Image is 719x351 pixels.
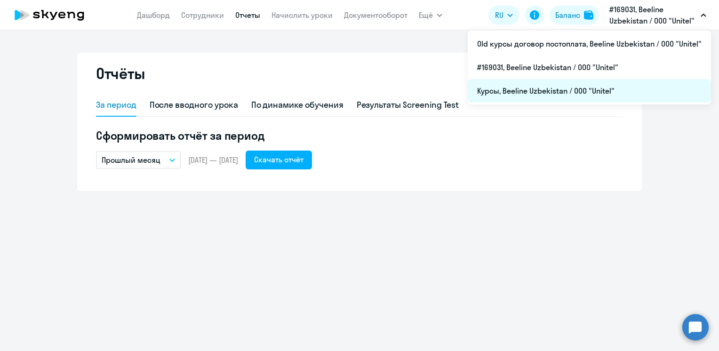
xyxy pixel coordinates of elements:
button: Ещё [419,6,442,24]
button: RU [488,6,519,24]
ul: Ещё [468,30,711,104]
div: По динамике обучения [251,99,344,111]
div: Скачать отчёт [254,154,304,165]
a: Дашборд [137,10,170,20]
a: Начислить уроки [272,10,333,20]
div: За период [96,99,136,111]
button: Скачать отчёт [246,151,312,169]
div: Баланс [555,9,580,21]
span: Ещё [419,9,433,21]
button: #169031, Beeline Uzbekistan / ООО "Unitel" [605,4,711,26]
h2: Отчёты [96,64,145,83]
a: Отчеты [235,10,260,20]
span: [DATE] — [DATE] [188,155,238,165]
a: Документооборот [344,10,407,20]
span: RU [495,9,503,21]
button: Прошлый месяц [96,151,181,169]
div: Результаты Screening Test [357,99,459,111]
p: Прошлый месяц [102,154,160,166]
div: После вводного урока [150,99,238,111]
button: Балансbalance [550,6,599,24]
p: #169031, Beeline Uzbekistan / ООО "Unitel" [609,4,697,26]
img: balance [584,10,593,20]
a: Сотрудники [181,10,224,20]
h5: Сформировать отчёт за период [96,128,623,143]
